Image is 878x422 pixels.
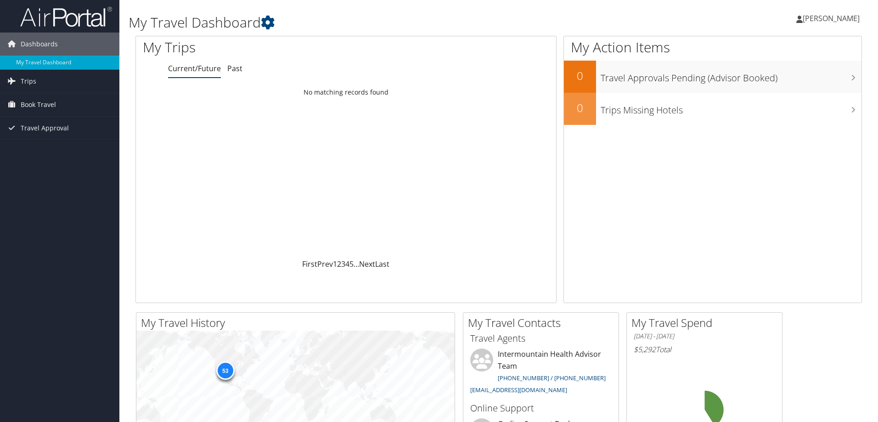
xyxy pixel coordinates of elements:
[168,63,221,73] a: Current/Future
[345,259,349,269] a: 4
[601,67,861,84] h3: Travel Approvals Pending (Advisor Booked)
[21,117,69,140] span: Travel Approval
[21,33,58,56] span: Dashboards
[466,349,616,398] li: Intermountain Health Advisor Team
[564,61,861,93] a: 0Travel Approvals Pending (Advisor Booked)
[634,344,775,354] h6: Total
[634,344,656,354] span: $5,292
[634,332,775,341] h6: [DATE] - [DATE]
[564,38,861,57] h1: My Action Items
[564,68,596,84] h2: 0
[468,315,619,331] h2: My Travel Contacts
[631,315,782,331] h2: My Travel Spend
[227,63,242,73] a: Past
[498,374,606,382] a: [PHONE_NUMBER] / [PHONE_NUMBER]
[470,402,612,415] h3: Online Support
[354,259,359,269] span: …
[359,259,375,269] a: Next
[143,38,374,57] h1: My Trips
[136,84,556,101] td: No matching records found
[141,315,455,331] h2: My Travel History
[564,93,861,125] a: 0Trips Missing Hotels
[129,13,622,32] h1: My Travel Dashboard
[333,259,337,269] a: 1
[302,259,317,269] a: First
[601,99,861,117] h3: Trips Missing Hotels
[337,259,341,269] a: 2
[21,70,36,93] span: Trips
[20,6,112,28] img: airportal-logo.png
[796,5,869,32] a: [PERSON_NAME]
[375,259,389,269] a: Last
[564,100,596,116] h2: 0
[317,259,333,269] a: Prev
[803,13,860,23] span: [PERSON_NAME]
[470,332,612,345] h3: Travel Agents
[216,361,234,380] div: 53
[470,386,567,394] a: [EMAIL_ADDRESS][DOMAIN_NAME]
[341,259,345,269] a: 3
[21,93,56,116] span: Book Travel
[349,259,354,269] a: 5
